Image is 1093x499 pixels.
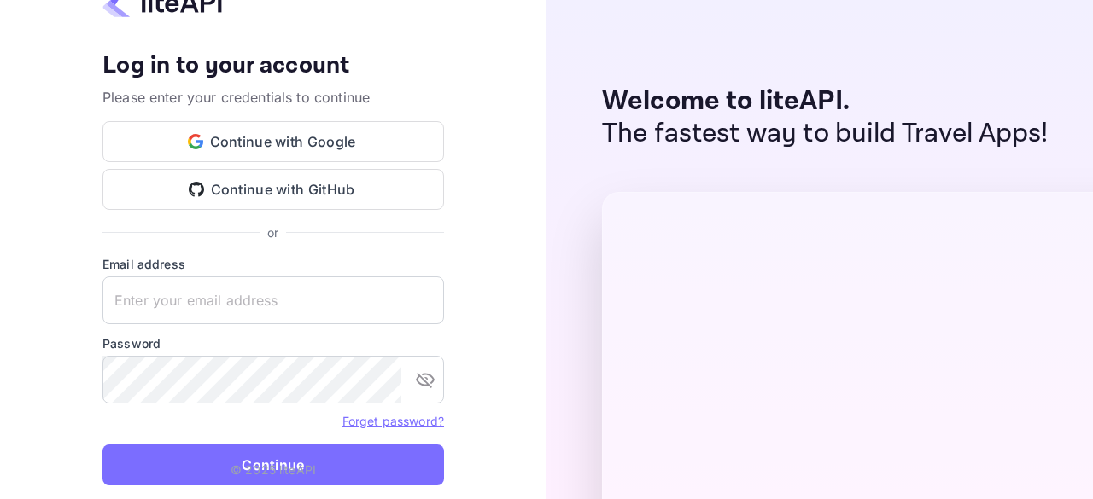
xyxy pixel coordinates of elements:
[342,412,444,429] a: Forget password?
[102,51,444,81] h4: Log in to your account
[267,223,278,241] p: or
[102,255,444,273] label: Email address
[102,276,444,324] input: Enter your email address
[342,414,444,428] a: Forget password?
[231,461,316,479] p: © 2025 liteAPI
[102,169,444,210] button: Continue with GitHub
[602,118,1049,150] p: The fastest way to build Travel Apps!
[602,85,1049,118] p: Welcome to liteAPI.
[102,121,444,162] button: Continue with Google
[102,444,444,485] button: Continue
[102,334,444,352] label: Password
[408,363,442,397] button: toggle password visibility
[102,87,444,107] p: Please enter your credentials to continue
